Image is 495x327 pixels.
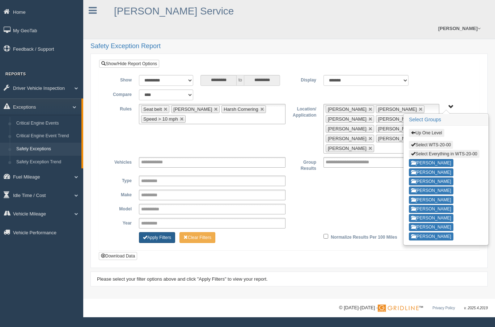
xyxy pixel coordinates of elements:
[139,232,175,243] button: Change Filter Options
[464,306,488,310] span: v. 2025.4.2019
[409,150,479,158] button: Select Everything in WTS-20-00
[143,116,178,122] span: Speed > 10 mph
[13,130,81,143] a: Critical Engine Event Trend
[328,106,367,112] span: [PERSON_NAME]
[105,75,135,84] label: Show
[237,75,244,86] span: to
[409,159,453,167] button: [PERSON_NAME]
[143,106,162,112] span: Seat belt
[179,232,215,243] button: Change Filter Options
[289,157,320,172] label: Group Results
[105,204,135,213] label: Model
[409,223,453,231] button: [PERSON_NAME]
[173,106,212,112] span: [PERSON_NAME]
[409,141,453,149] button: Select WTS-20-00
[105,176,135,184] label: Type
[328,126,367,131] span: [PERSON_NAME]
[13,156,81,169] a: Safety Exception Trend
[105,104,135,113] label: Rules
[409,129,444,137] button: Up One Level
[328,116,367,122] span: [PERSON_NAME]
[328,146,367,151] span: [PERSON_NAME]
[435,18,484,39] a: [PERSON_NAME]
[13,143,81,156] a: Safety Exceptions
[13,117,81,130] a: Critical Engine Events
[224,106,258,112] span: Harsh Cornering
[105,157,135,166] label: Vehicles
[409,232,453,240] button: [PERSON_NAME]
[378,126,417,131] span: [PERSON_NAME]
[105,218,135,227] label: Year
[99,60,159,68] a: Show/Hide Report Options
[409,168,453,176] button: [PERSON_NAME]
[339,304,488,312] div: © [DATE]-[DATE] - ™
[99,252,137,260] button: Download Data
[114,5,234,17] a: [PERSON_NAME] Service
[432,306,455,310] a: Privacy Policy
[404,114,488,126] h3: Select Groups
[409,214,453,222] button: [PERSON_NAME]
[289,75,320,84] label: Display
[409,196,453,204] button: [PERSON_NAME]
[331,232,397,241] label: Normalize Results Per 100 Miles
[409,177,453,185] button: [PERSON_NAME]
[105,190,135,198] label: Make
[409,186,453,194] button: [PERSON_NAME]
[97,276,268,282] span: Please select your filter options above and click "Apply Filters" to view your report.
[378,116,417,122] span: [PERSON_NAME]
[378,106,417,112] span: [PERSON_NAME]
[378,136,417,141] span: [PERSON_NAME]
[409,205,453,213] button: [PERSON_NAME]
[289,104,320,119] label: Location/ Application
[105,89,135,98] label: Compare
[328,136,367,141] span: [PERSON_NAME]
[378,305,419,312] img: Gridline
